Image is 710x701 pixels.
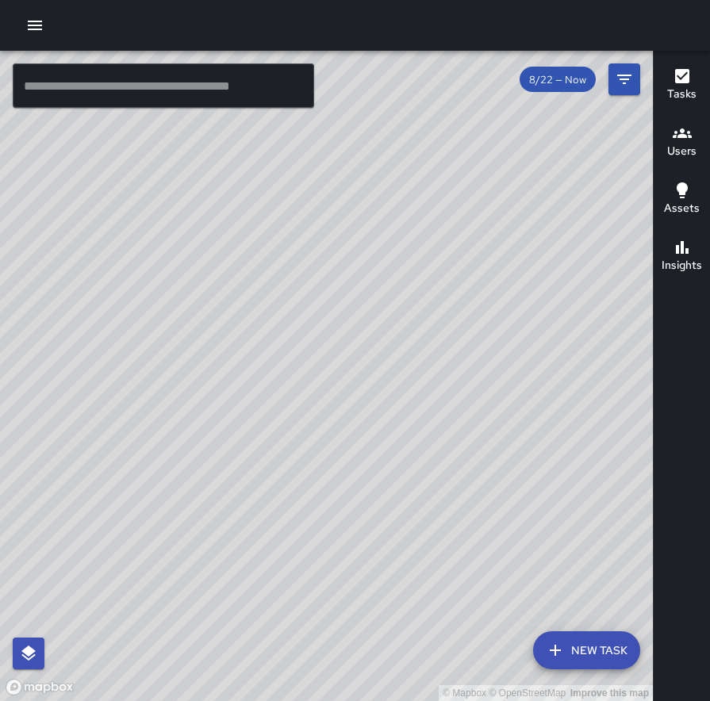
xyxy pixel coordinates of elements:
h6: Insights [662,257,702,274]
button: Filters [608,63,640,95]
button: Users [654,114,710,171]
button: Insights [654,228,710,285]
h6: Users [667,143,697,160]
button: New Task [533,631,640,669]
button: Assets [654,171,710,228]
button: Tasks [654,57,710,114]
h6: Tasks [667,86,697,103]
span: 8/22 — Now [520,73,596,86]
h6: Assets [664,200,700,217]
